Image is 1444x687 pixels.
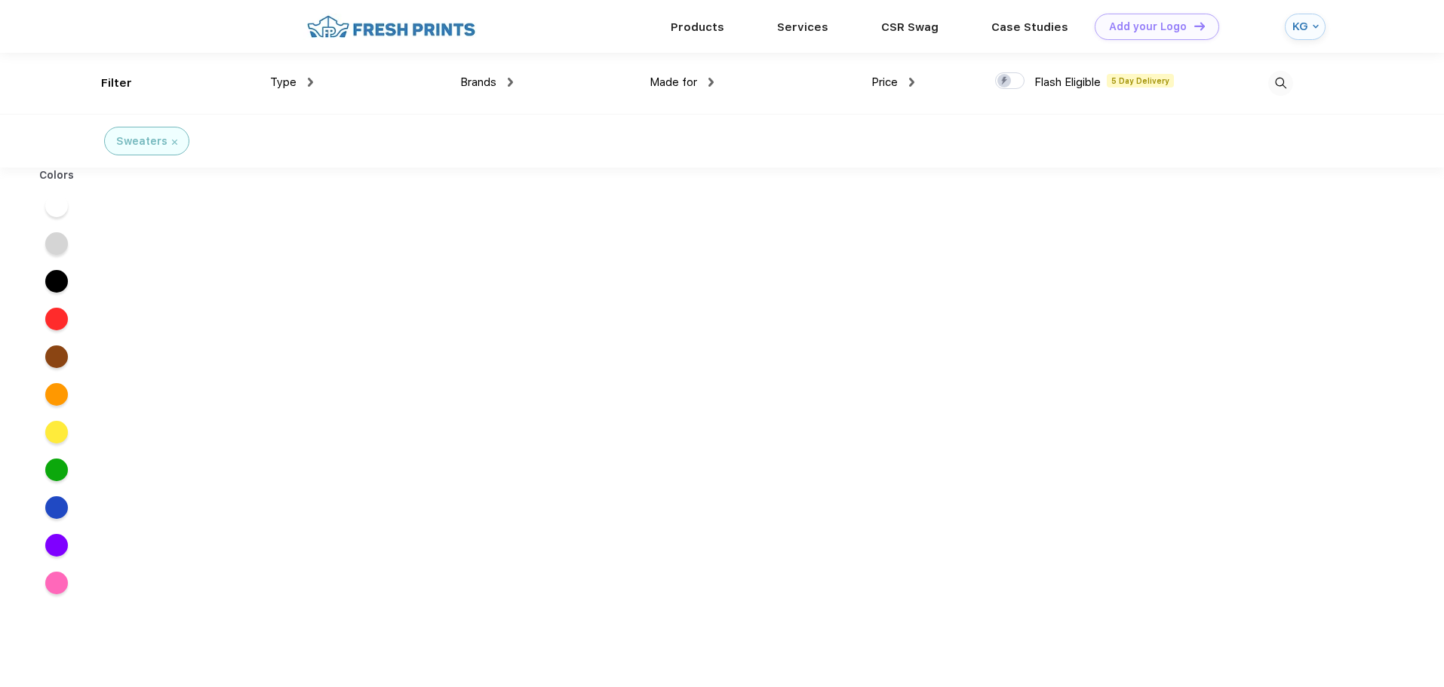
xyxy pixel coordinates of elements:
[270,75,296,89] span: Type
[303,14,480,40] img: fo%20logo%202.webp
[708,78,714,87] img: dropdown.png
[881,20,939,34] a: CSR Swag
[650,75,697,89] span: Made for
[460,75,496,89] span: Brands
[1313,23,1319,29] img: arrow_down_blue.svg
[28,167,86,183] div: Colors
[909,78,914,87] img: dropdown.png
[1292,20,1309,33] div: KG
[508,78,513,87] img: dropdown.png
[308,78,313,87] img: dropdown.png
[1268,71,1293,96] img: desktop_search.svg
[671,20,724,34] a: Products
[871,75,898,89] span: Price
[172,140,177,145] img: filter_cancel.svg
[1034,75,1101,89] span: Flash Eligible
[116,133,167,149] div: Sweaters
[1109,20,1187,33] div: Add your Logo
[1194,22,1205,30] img: DT
[101,75,132,92] div: Filter
[777,20,828,34] a: Services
